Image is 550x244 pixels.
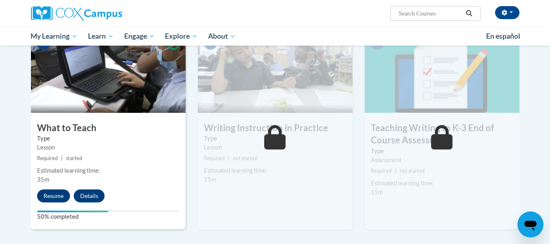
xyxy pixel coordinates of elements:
label: Type [371,147,513,156]
div: Estimated learning time: [37,166,180,175]
iframe: Button to launch messaging window [517,211,543,237]
img: Cox Campus [31,6,122,21]
span: | [395,168,397,174]
div: Assessment [371,156,513,165]
span: Explore [165,31,197,41]
input: Search Courses [398,9,463,18]
h3: Teaching Writing to K-3 End of Course Assessment [365,122,519,147]
a: Engage [119,27,160,46]
span: 15m [204,176,216,183]
div: Estimated learning time: [371,179,513,188]
div: Lesson [204,143,346,152]
span: About [208,31,236,41]
h3: Writing Instruction in Practice [198,122,353,134]
img: Course Image [31,31,186,113]
span: | [61,155,63,161]
span: started [66,155,82,161]
a: En español [481,28,526,45]
span: En español [486,32,520,40]
div: Main menu [19,27,532,46]
button: Search [463,9,475,18]
div: Estimated learning time: [204,166,346,175]
label: 50% completed [37,212,180,221]
button: Account Settings [495,6,519,19]
span: My Learning [31,31,77,41]
span: not started [400,168,425,174]
span: Required [204,155,225,161]
span: Required [37,155,58,161]
span: not started [233,155,258,161]
img: Course Image [198,31,353,113]
span: 35m [37,176,49,183]
div: Your progress [37,211,108,212]
label: Type [37,134,180,143]
a: Cox Campus [31,6,186,21]
a: Explore [160,27,203,46]
h3: What to Teach [31,122,186,134]
img: Course Image [365,31,519,113]
span: Learn [88,31,114,41]
a: My Learning [26,27,83,46]
a: Learn [83,27,119,46]
button: Resume [37,189,70,202]
span: Engage [124,31,155,41]
span: Required [371,168,392,174]
button: Details [74,189,105,202]
span: | [228,155,230,161]
label: Type [204,134,346,143]
span: 15m [371,189,383,196]
a: About [203,27,241,46]
div: Lesson [37,143,180,152]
